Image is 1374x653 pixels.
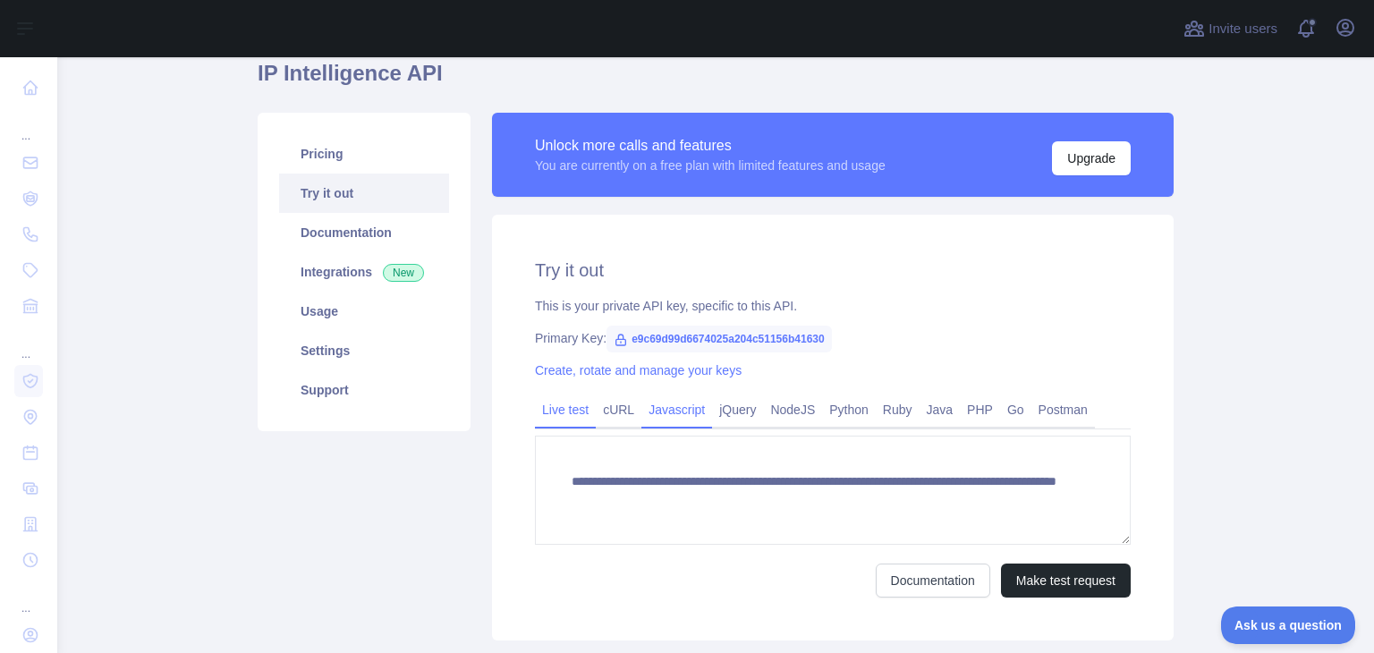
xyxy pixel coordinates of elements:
a: NodeJS [763,395,822,424]
div: You are currently on a free plan with limited features and usage [535,157,886,174]
a: Javascript [641,395,712,424]
div: Primary Key: [535,329,1131,347]
a: Postman [1031,395,1095,424]
a: cURL [596,395,641,424]
a: Support [279,370,449,410]
h1: IP Intelligence API [258,59,1174,102]
h2: Try it out [535,258,1131,283]
a: PHP [960,395,1000,424]
div: This is your private API key, specific to this API. [535,297,1131,315]
a: Settings [279,331,449,370]
div: Unlock more calls and features [535,135,886,157]
div: ... [14,107,43,143]
a: Python [822,395,876,424]
a: Ruby [876,395,920,424]
a: Integrations New [279,252,449,292]
a: Live test [535,395,596,424]
a: Usage [279,292,449,331]
button: Invite users [1180,14,1281,43]
a: jQuery [712,395,763,424]
a: Go [1000,395,1031,424]
span: New [383,264,424,282]
span: Invite users [1209,19,1277,39]
a: Java [920,395,961,424]
button: Make test request [1001,564,1131,598]
a: Pricing [279,134,449,174]
a: Try it out [279,174,449,213]
a: Create, rotate and manage your keys [535,363,742,377]
div: ... [14,580,43,615]
iframe: Toggle Customer Support [1221,606,1356,644]
a: Documentation [876,564,990,598]
a: Documentation [279,213,449,252]
div: ... [14,326,43,361]
button: Upgrade [1052,141,1131,175]
span: e9c69d99d6674025a204c51156b41630 [606,326,832,352]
